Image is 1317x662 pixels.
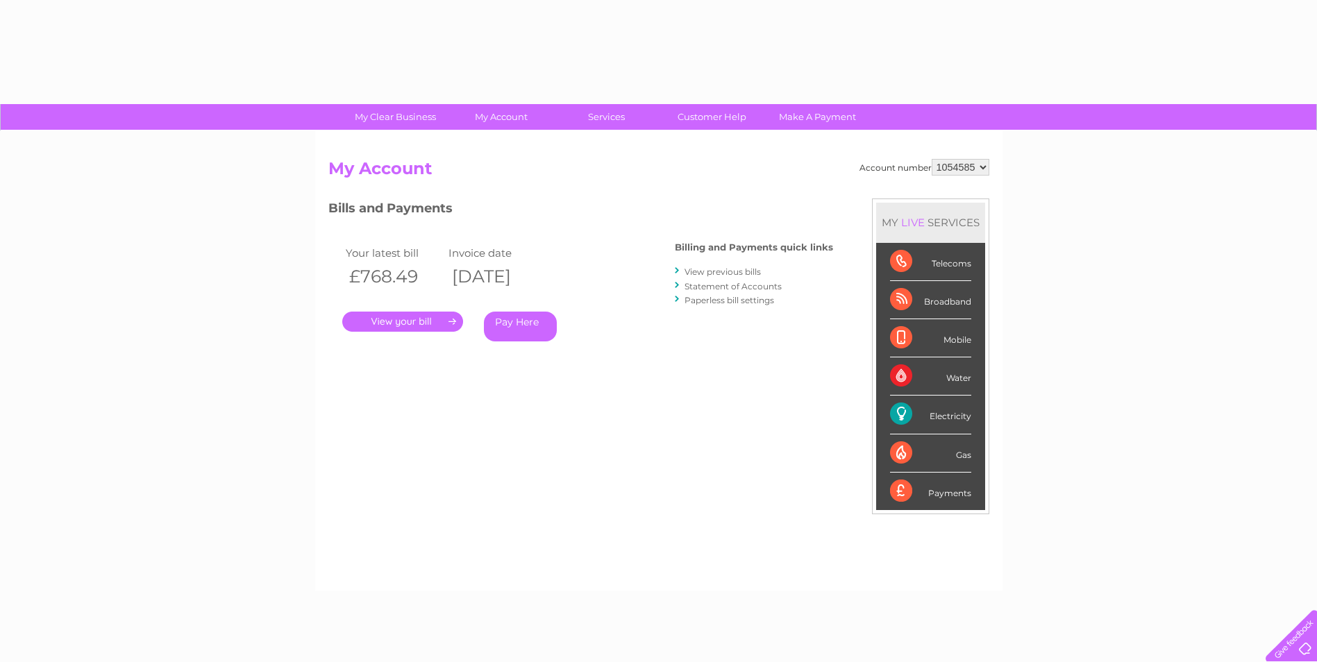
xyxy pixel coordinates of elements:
[328,159,989,185] h2: My Account
[890,473,971,510] div: Payments
[445,244,548,262] td: Invoice date
[338,104,453,130] a: My Clear Business
[685,281,782,291] a: Statement of Accounts
[890,357,971,396] div: Water
[876,203,985,242] div: MY SERVICES
[760,104,875,130] a: Make A Payment
[484,312,557,341] a: Pay Here
[890,319,971,357] div: Mobile
[898,216,928,229] div: LIVE
[549,104,664,130] a: Services
[342,244,446,262] td: Your latest bill
[445,262,548,291] th: [DATE]
[342,312,463,332] a: .
[890,396,971,434] div: Electricity
[859,159,989,176] div: Account number
[655,104,769,130] a: Customer Help
[685,295,774,305] a: Paperless bill settings
[890,434,971,473] div: Gas
[890,243,971,281] div: Telecoms
[890,281,971,319] div: Broadband
[342,262,446,291] th: £768.49
[444,104,558,130] a: My Account
[675,242,833,253] h4: Billing and Payments quick links
[328,198,833,223] h3: Bills and Payments
[685,266,761,277] a: View previous bills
